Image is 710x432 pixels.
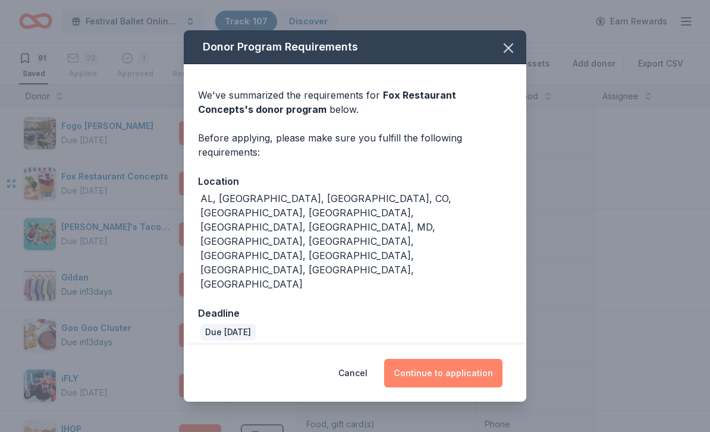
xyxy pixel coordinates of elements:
[200,191,512,291] div: AL, [GEOGRAPHIC_DATA], [GEOGRAPHIC_DATA], CO, [GEOGRAPHIC_DATA], [GEOGRAPHIC_DATA], [GEOGRAPHIC_D...
[198,131,512,159] div: Before applying, please make sure you fulfill the following requirements:
[198,174,512,189] div: Location
[198,88,512,116] div: We've summarized the requirements for below.
[200,324,256,340] div: Due [DATE]
[184,30,526,64] div: Donor Program Requirements
[384,359,502,387] button: Continue to application
[198,305,512,321] div: Deadline
[338,359,367,387] button: Cancel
